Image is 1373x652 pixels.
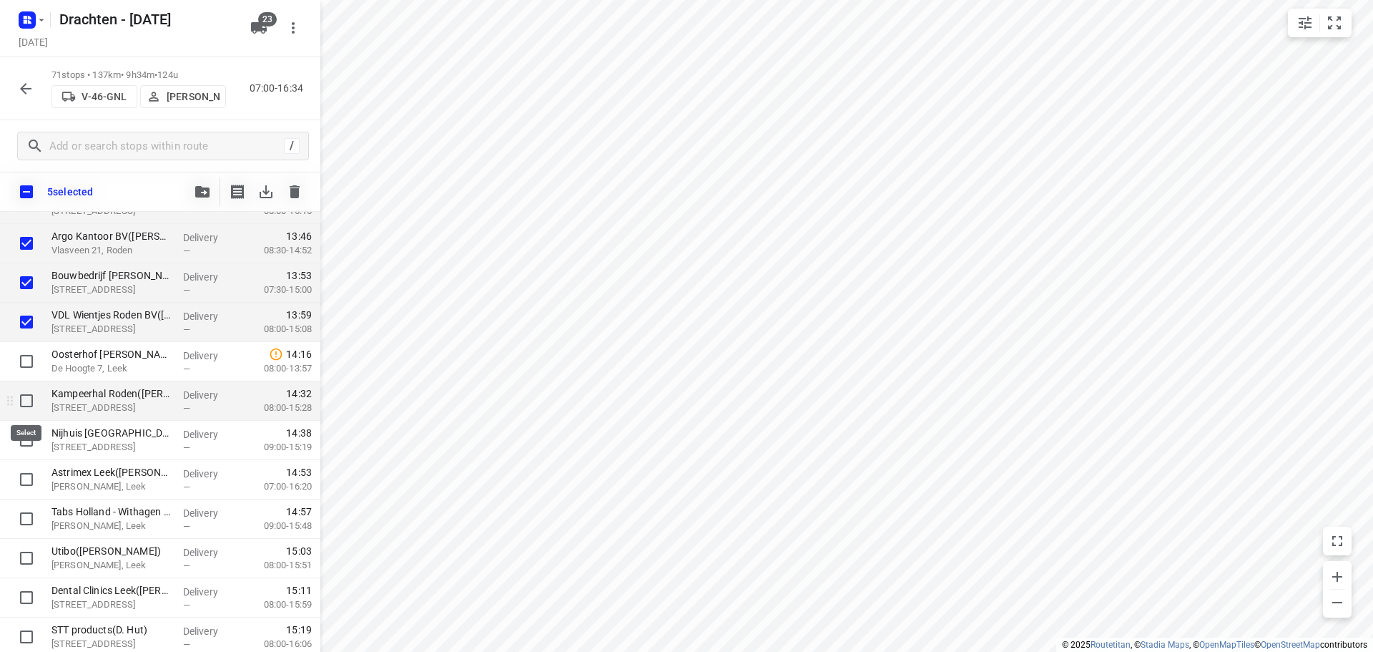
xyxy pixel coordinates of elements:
[183,521,190,532] span: —
[241,283,312,297] p: 07:30-15:00
[183,245,190,256] span: —
[1291,9,1319,37] button: Map settings
[1320,9,1349,37] button: Fit zoom
[279,14,307,42] button: More
[51,505,172,519] p: Tabs Holland - Withagen Houtproducten BA 740(Chantal Veenstra)
[183,467,236,481] p: Delivery
[167,91,220,102] p: [PERSON_NAME]
[140,85,226,108] button: [PERSON_NAME]
[1091,640,1131,650] a: Routetitan
[286,268,312,283] span: 13:53
[183,364,190,374] span: —
[1288,9,1352,37] div: small contained button group
[12,583,41,612] span: Select
[12,505,41,533] span: Select
[47,186,93,198] p: 5 selected
[51,308,172,322] p: VDL Wientjes Roden BV(Janet Geurkink)
[51,558,172,573] p: [PERSON_NAME], Leek
[51,322,172,336] p: Ceintuurbaan Noord 130, Roden
[12,229,41,258] span: Select
[51,401,172,415] p: [STREET_ADDRESS]
[183,285,190,296] span: —
[51,85,137,108] button: V-46-GNL
[183,324,190,335] span: —
[183,442,190,453] span: —
[51,440,172,454] p: [STREET_ADDRESS]
[1199,640,1254,650] a: OpenMapTiles
[1261,640,1320,650] a: OpenStreetMap
[241,598,312,612] p: 08:00-15:59
[51,519,172,533] p: [PERSON_NAME], Leek
[183,388,236,402] p: Delivery
[286,308,312,322] span: 13:59
[286,583,312,598] span: 15:11
[241,480,312,494] p: 07:00-16:20
[51,465,172,480] p: Astrimex Leek(Lydia Grakist)
[183,600,190,610] span: —
[12,623,41,651] span: Select
[183,624,236,638] p: Delivery
[154,69,157,80] span: •
[241,637,312,651] p: 08:00-16:06
[12,347,41,376] span: Select
[51,361,172,376] p: De Hoogte 7, Leek
[183,560,190,571] span: —
[183,585,236,599] p: Delivery
[269,347,283,361] svg: Late
[241,243,312,258] p: 08:30-14:52
[241,361,312,376] p: 08:00-13:57
[12,465,41,494] span: Select
[280,177,309,206] span: Delete stops
[183,309,236,323] p: Delivery
[223,177,252,206] button: Print shipping labels
[51,544,172,558] p: Utibo([PERSON_NAME])
[51,347,172,361] p: Oosterhof Holman Infra BV(Carla Ellens)
[51,583,172,598] p: Dental Clinics Leek(Peggy)
[286,544,312,558] span: 15:03
[183,230,236,245] p: Delivery
[241,322,312,336] p: 08:00-15:08
[51,623,172,637] p: STT products(D. Hut)
[183,506,236,520] p: Delivery
[183,403,190,414] span: —
[241,519,312,533] p: 09:00-15:48
[51,480,172,494] p: [PERSON_NAME], Leek
[13,34,54,50] h5: Project date
[12,268,41,297] span: Select
[183,349,236,363] p: Delivery
[241,401,312,415] p: 08:00-15:28
[1062,640,1367,650] li: © 2025 , © , © © contributors
[245,14,273,42] button: 23
[183,545,236,560] p: Delivery
[241,558,312,573] p: 08:00-15:51
[12,426,41,454] span: Select
[286,465,312,480] span: 14:53
[51,268,172,283] p: Bouwbedrijf R. van der Sluis bv(Marc Popkema)
[286,426,312,440] span: 14:38
[51,426,172,440] p: Nijhuis Bouw Noord - Roden(Ward Nijhuis)
[286,386,312,401] span: 14:32
[12,544,41,573] span: Select
[51,637,172,651] p: [STREET_ADDRESS]
[51,283,172,297] p: [STREET_ADDRESS]
[286,505,312,519] span: 14:57
[82,91,127,102] p: V-46-GNL
[51,386,172,401] p: Kampeerhal Roden(Harmjan Poel)
[51,243,172,258] p: Vlasveen 21, Roden
[183,270,236,284] p: Delivery
[183,639,190,650] span: —
[286,623,312,637] span: 15:19
[51,598,172,612] p: [STREET_ADDRESS]
[258,12,277,26] span: 23
[54,8,239,31] h5: Rename
[1141,640,1189,650] a: Stadia Maps
[183,482,190,492] span: —
[241,440,312,454] p: 09:00-15:19
[12,308,41,336] span: Select
[250,81,309,96] p: 07:00-16:34
[183,427,236,442] p: Delivery
[286,347,312,361] span: 14:16
[252,177,280,206] span: Download stops
[51,229,172,243] p: Argo Kantoor BV(Lesley Kram)
[51,69,226,82] p: 71 stops • 137km • 9h34m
